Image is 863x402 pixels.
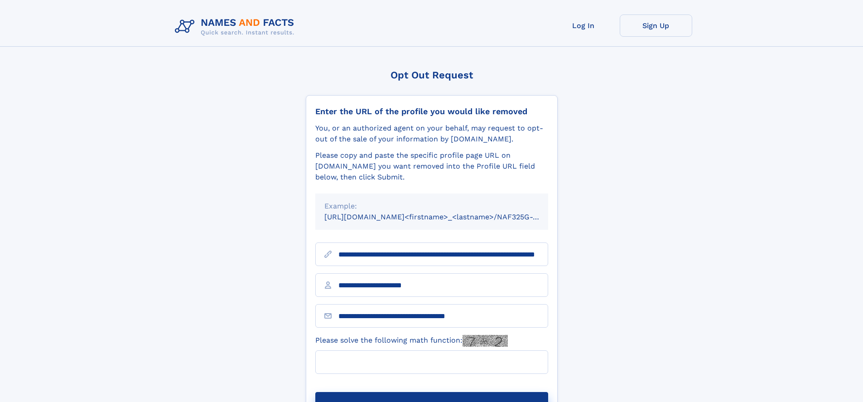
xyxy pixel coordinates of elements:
div: Please copy and paste the specific profile page URL on [DOMAIN_NAME] you want removed into the Pr... [315,150,548,183]
a: Log In [547,15,620,37]
label: Please solve the following math function: [315,335,508,347]
div: You, or an authorized agent on your behalf, may request to opt-out of the sale of your informatio... [315,123,548,145]
div: Enter the URL of the profile you would like removed [315,107,548,116]
a: Sign Up [620,15,692,37]
div: Example: [324,201,539,212]
small: [URL][DOMAIN_NAME]<firstname>_<lastname>/NAF325G-xxxxxxxx [324,213,565,221]
img: Logo Names and Facts [171,15,302,39]
div: Opt Out Request [306,69,558,81]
